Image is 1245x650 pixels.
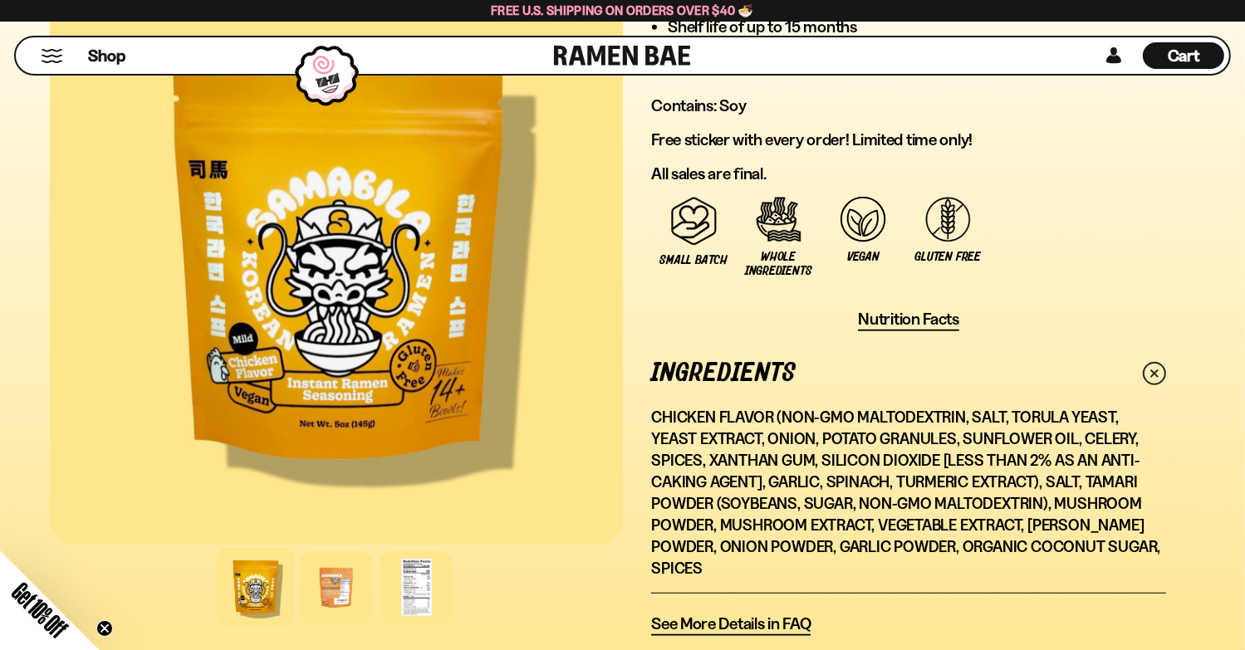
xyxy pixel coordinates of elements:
[88,45,125,67] span: Shop
[41,49,63,63] button: Mobile Menu Trigger
[651,613,811,634] span: See More Details in FAQ
[915,250,981,264] span: Gluten Free
[88,42,125,69] a: Shop
[847,250,880,264] span: Vegan
[858,309,959,331] button: Nutrition Facts
[858,309,959,330] span: Nutrition Facts
[651,130,973,149] span: Free sticker with every order! Limited time only!
[7,578,72,643] span: Get 10% Off
[719,95,746,115] span: Soy
[1168,46,1200,66] span: Cart
[491,2,754,18] span: Free U.S. Shipping on Orders over $40 🍜
[651,613,811,636] a: See More Details in FAQ
[1143,37,1224,74] a: Cart
[660,253,728,267] span: Small Batch
[651,345,1166,402] a: Ingredients
[651,407,1166,579] p: Chicken Flavor (Non-GMO Maltodextrin, Salt, Torula Yeast, Yeast Extract, Onion, Potato Granules, ...
[651,95,746,115] span: Contains:
[744,250,812,278] span: Whole Ingredients
[651,164,1166,184] p: All sales are final.
[96,620,113,637] button: Close teaser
